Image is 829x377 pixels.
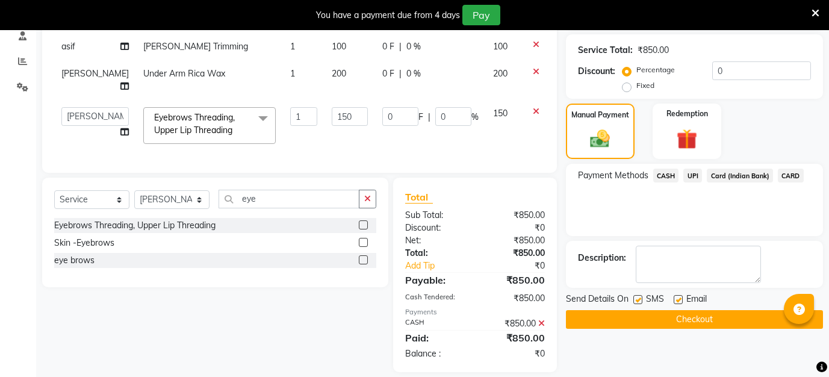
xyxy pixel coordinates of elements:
div: ₹850.00 [475,234,554,247]
div: Cash Tendered: [396,292,475,305]
input: Search or Scan [219,190,359,208]
div: Payments [405,307,545,317]
button: Pay [462,5,500,25]
span: [PERSON_NAME] Trimming [143,41,248,52]
span: Under Arm Rica Wax [143,68,225,79]
span: % [471,111,479,123]
div: Eyebrows Threading, Upper Lip Threading [54,219,216,232]
div: ₹850.00 [475,209,554,222]
span: 1 [290,41,295,52]
div: You have a payment due from 4 days [316,9,460,22]
span: UPI [683,169,702,182]
a: x [232,125,238,136]
label: Percentage [636,64,675,75]
label: Manual Payment [571,110,629,120]
span: asif [61,41,75,52]
span: 200 [493,68,508,79]
div: ₹0 [488,260,554,272]
span: Eyebrows Threading, Upper Lip Threading [154,112,235,136]
label: Redemption [666,108,708,119]
div: CASH [396,317,475,330]
div: ₹850.00 [475,292,554,305]
span: Total [405,191,433,204]
span: 0 F [382,40,394,53]
span: 150 [493,108,508,119]
span: CARD [778,169,804,182]
div: Total: [396,247,475,260]
span: 1 [290,68,295,79]
span: | [428,111,430,123]
div: Balance : [396,347,475,360]
img: _gift.svg [670,126,704,152]
div: Paid: [396,331,475,345]
div: Net: [396,234,475,247]
span: 0 F [382,67,394,80]
span: 200 [332,68,346,79]
div: ₹850.00 [475,331,554,345]
div: Discount: [396,222,475,234]
img: _cash.svg [584,128,616,150]
button: Checkout [566,310,823,329]
span: SMS [646,293,664,308]
div: Description: [578,252,626,264]
div: ₹0 [475,222,554,234]
span: [PERSON_NAME] [61,68,129,79]
span: 100 [332,41,346,52]
a: Add Tip [396,260,488,272]
div: eye brows [54,254,95,267]
span: Email [686,293,707,308]
span: | [399,40,402,53]
span: 0 % [406,67,421,80]
span: Payment Methods [578,169,648,182]
div: ₹850.00 [475,273,554,287]
span: 0 % [406,40,421,53]
div: Payable: [396,273,475,287]
div: Service Total: [578,44,633,57]
span: 100 [493,41,508,52]
span: CASH [653,169,679,182]
div: ₹850.00 [638,44,669,57]
div: Sub Total: [396,209,475,222]
span: | [399,67,402,80]
span: Card (Indian Bank) [707,169,773,182]
span: F [418,111,423,123]
label: Fixed [636,80,654,91]
div: Discount: [578,65,615,78]
div: ₹0 [475,347,554,360]
div: ₹850.00 [475,247,554,260]
span: Send Details On [566,293,629,308]
div: ₹850.00 [475,317,554,330]
div: Skin -Eyebrows [54,237,114,249]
